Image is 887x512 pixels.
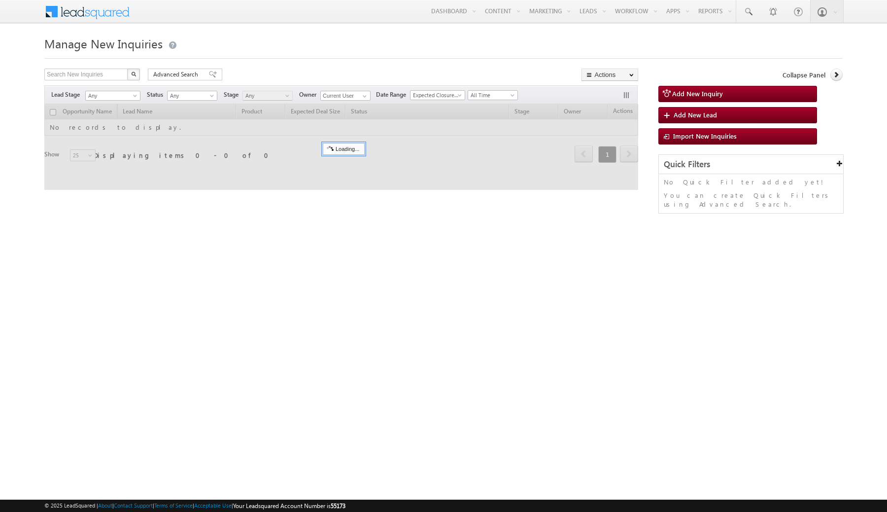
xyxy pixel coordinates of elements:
[86,91,137,100] span: Any
[410,91,462,100] span: Expected Closure Date
[243,91,290,100] span: Any
[167,91,217,101] a: Any
[468,91,515,100] span: All Time
[233,502,345,510] span: Your Leadsquared Account Number is
[672,89,723,98] span: Add New Inquiry
[331,502,345,510] span: 55173
[85,91,140,101] a: Any
[673,132,737,140] span: Import New Inquiries
[44,36,163,51] span: Manage New Inquiries
[153,70,201,79] span: Advanced Search
[659,155,843,174] div: Quick Filters
[154,502,193,509] a: Terms of Service
[323,143,365,155] div: Loading...
[194,502,232,509] a: Acceptable Use
[131,72,136,76] img: Search
[224,90,242,99] span: Stage
[320,91,371,101] input: Type to Search
[114,502,153,509] a: Contact Support
[376,90,410,99] span: Date Range
[357,91,370,101] a: Show All Items
[664,191,838,209] p: You can create Quick Filters using Advanced Search.
[98,502,112,509] a: About
[168,91,214,100] span: Any
[299,90,320,99] span: Owner
[581,69,638,81] button: Actions
[242,91,293,101] a: Any
[664,178,838,186] p: No Quick Filter added yet!
[410,90,465,100] a: Expected Closure Date
[51,90,84,99] span: Lead Stage
[147,90,167,99] span: Status
[44,501,345,511] span: © 2025 LeadSquared | | | | |
[783,71,825,79] span: Collapse Panel
[674,110,717,119] span: Add New Lead
[468,90,518,100] a: All Time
